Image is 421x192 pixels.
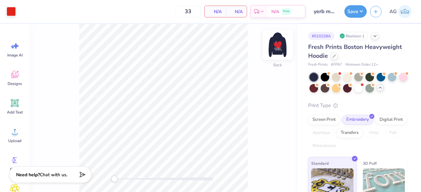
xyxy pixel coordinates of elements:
div: Foil [385,128,401,138]
span: Image AI [7,53,23,58]
div: Digital Print [375,115,407,125]
img: Akshika Gurao [398,5,411,18]
span: Upload [8,138,21,143]
span: Designs [8,81,22,86]
span: Minimum Order: 12 + [345,62,378,68]
img: Back [264,32,291,58]
span: N/A [271,8,279,15]
div: # 510228A [308,32,334,40]
span: N/A [230,8,243,15]
span: Chat with us. [40,172,67,178]
span: Free [283,9,289,14]
span: Fresh Prints [308,62,328,68]
input: – – [175,6,201,17]
span: AG [389,8,397,15]
span: N/A [209,8,222,15]
div: Accessibility label [111,176,118,182]
span: # FP87 [331,62,342,68]
span: Standard [311,160,329,167]
div: Back [273,62,282,68]
span: 3D Puff [363,160,377,167]
button: Save [344,5,367,18]
div: Rhinestones [308,141,340,151]
div: Embroidery [342,115,373,125]
div: Applique [308,128,334,138]
div: Transfers [336,128,363,138]
span: Fresh Prints Boston Heavyweight Hoodie [308,43,402,60]
div: Screen Print [308,115,340,125]
div: Print Type [308,102,408,109]
strong: Need help? [16,172,40,178]
a: AG [386,5,414,18]
input: Untitled Design [309,5,341,18]
span: Add Text [7,110,23,115]
div: Revision 1 [338,32,368,40]
div: Vinyl [365,128,383,138]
